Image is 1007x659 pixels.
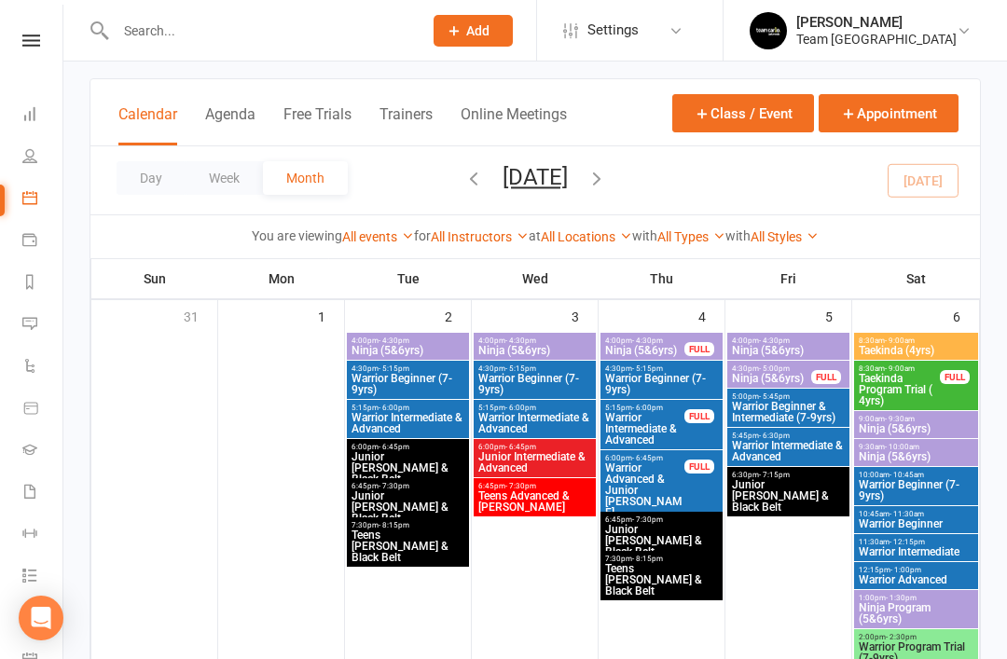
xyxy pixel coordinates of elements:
[110,18,409,44] input: Search...
[890,538,925,546] span: - 12:15pm
[529,228,541,243] strong: at
[604,345,685,356] span: Ninja (5&6yrs)
[505,443,536,451] span: - 6:45pm
[604,462,685,518] span: Warrior Advanced & Junior [PERSON_NAME]
[725,228,751,243] strong: with
[731,392,846,401] span: 5:00pm
[351,364,465,373] span: 4:30pm
[505,336,536,345] span: - 4:30pm
[731,479,846,513] span: Junior [PERSON_NAME] & Black Belt
[351,404,465,412] span: 5:15pm
[477,443,592,451] span: 6:00pm
[731,336,846,345] span: 4:00pm
[263,161,348,195] button: Month
[858,373,941,406] span: Taekinda Program Trial ( 4yrs)
[379,482,409,490] span: - 7:30pm
[351,529,465,563] span: Teens [PERSON_NAME] & Black Belt
[858,546,974,557] span: Warrior Intermediate
[503,164,568,190] button: [DATE]
[431,229,529,244] a: All Instructors
[858,538,974,546] span: 11:30am
[632,454,663,462] span: - 6:45pm
[604,454,685,462] span: 6:00pm
[632,555,663,563] span: - 8:15pm
[379,404,409,412] span: - 6:00pm
[858,415,974,423] span: 9:00am
[858,471,974,479] span: 10:00am
[19,596,63,640] div: Open Intercom Messenger
[477,336,592,345] span: 4:00pm
[796,14,957,31] div: [PERSON_NAME]
[886,633,917,641] span: - 2:30pm
[940,370,970,384] div: FULL
[351,451,465,485] span: Junior [PERSON_NAME] & Black Belt
[885,415,915,423] span: - 9:30am
[858,451,974,462] span: Ninja (5&6yrs)
[759,364,790,373] span: - 5:00pm
[252,228,342,243] strong: You are viewing
[587,9,639,51] span: Settings
[604,555,719,563] span: 7:30pm
[117,161,186,195] button: Day
[858,518,974,529] span: Warrior Beginner
[885,443,919,451] span: - 10:00am
[751,229,819,244] a: All Styles
[351,490,465,524] span: Junior [PERSON_NAME] & Black Belt
[890,471,924,479] span: - 10:45am
[22,221,64,263] a: Payments
[750,12,787,49] img: thumb_image1603260965.png
[858,566,974,574] span: 12:15pm
[885,336,915,345] span: - 9:00am
[351,336,465,345] span: 4:00pm
[684,409,714,423] div: FULL
[379,521,409,529] span: - 8:15pm
[858,574,974,585] span: Warrior Advanced
[825,300,851,331] div: 5
[858,633,974,641] span: 2:00pm
[22,95,64,137] a: Dashboard
[505,404,536,412] span: - 6:00pm
[684,342,714,356] div: FULL
[890,566,921,574] span: - 1:00pm
[858,594,974,602] span: 1:00pm
[414,228,431,243] strong: for
[731,345,846,356] span: Ninja (5&6yrs)
[858,423,974,434] span: Ninja (5&6yrs)
[953,300,979,331] div: 6
[731,364,812,373] span: 4:30pm
[118,105,177,145] button: Calendar
[477,404,592,412] span: 5:15pm
[466,23,490,38] span: Add
[445,300,471,331] div: 2
[731,440,846,462] span: Warrior Intermediate & Advanced
[858,602,974,625] span: Ninja Program (5&6yrs)
[604,364,719,373] span: 4:30pm
[886,594,917,602] span: - 1:30pm
[22,389,64,431] a: Product Sales
[345,259,472,298] th: Tue
[632,336,663,345] span: - 4:30pm
[858,336,974,345] span: 8:30am
[351,521,465,529] span: 7:30pm
[858,345,974,356] span: Taekinda (4yrs)
[351,412,465,434] span: Warrior Intermediate & Advanced
[759,336,790,345] span: - 4:30pm
[885,364,915,373] span: - 9:00am
[725,259,852,298] th: Fri
[379,105,433,145] button: Trainers
[477,412,592,434] span: Warrior Intermediate & Advanced
[351,373,465,395] span: Warrior Beginner (7-9yrs)
[858,510,974,518] span: 10:45am
[434,15,513,47] button: Add
[22,179,64,221] a: Calendar
[604,563,719,597] span: Teens [PERSON_NAME] & Black Belt
[505,482,536,490] span: - 7:30pm
[890,510,924,518] span: - 11:30am
[186,161,263,195] button: Week
[731,373,812,384] span: Ninja (5&6yrs)
[604,524,719,557] span: Junior [PERSON_NAME] & Black Belt
[477,364,592,373] span: 4:30pm
[477,345,592,356] span: Ninja (5&6yrs)
[477,373,592,395] span: Warrior Beginner (7-9yrs)
[599,259,725,298] th: Thu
